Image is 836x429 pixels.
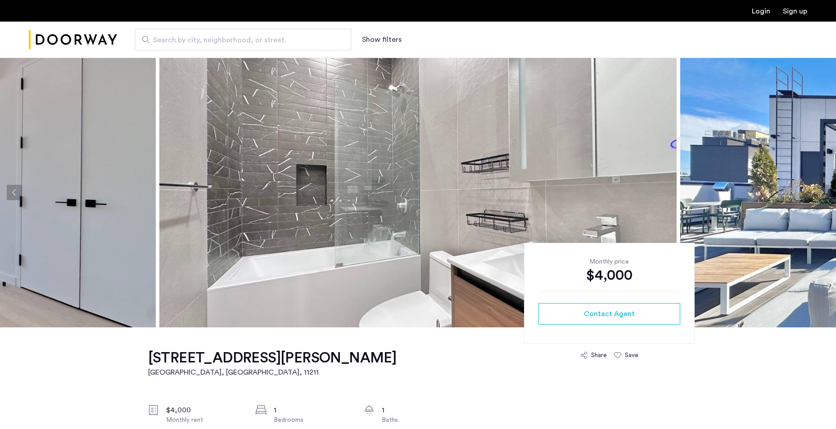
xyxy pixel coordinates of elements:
div: Monthly price [538,257,680,266]
a: Registration [783,8,807,15]
div: $4,000 [166,405,242,416]
span: Search by city, neighborhood, or street. [153,35,326,45]
h2: [GEOGRAPHIC_DATA], [GEOGRAPHIC_DATA] , 11211 [148,367,397,378]
span: Contact Agent [584,308,635,319]
div: Share [591,351,607,360]
div: 1 [382,405,457,416]
button: Show or hide filters [362,34,402,45]
div: $4,000 [538,266,680,284]
div: Bedrooms [274,416,349,425]
button: Previous apartment [7,185,22,200]
img: logo [29,23,117,57]
div: 1 [274,405,349,416]
h1: [STREET_ADDRESS][PERSON_NAME] [148,349,397,367]
a: Login [752,8,770,15]
a: Cazamio Logo [29,23,117,57]
div: Baths [382,416,457,425]
button: Next apartment [814,185,829,200]
div: Monthly rent [166,416,242,425]
div: Save [625,351,638,360]
img: apartment [159,58,677,327]
button: button [538,303,680,325]
input: Apartment Search [135,29,351,50]
a: [STREET_ADDRESS][PERSON_NAME][GEOGRAPHIC_DATA], [GEOGRAPHIC_DATA], 11211 [148,349,397,378]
